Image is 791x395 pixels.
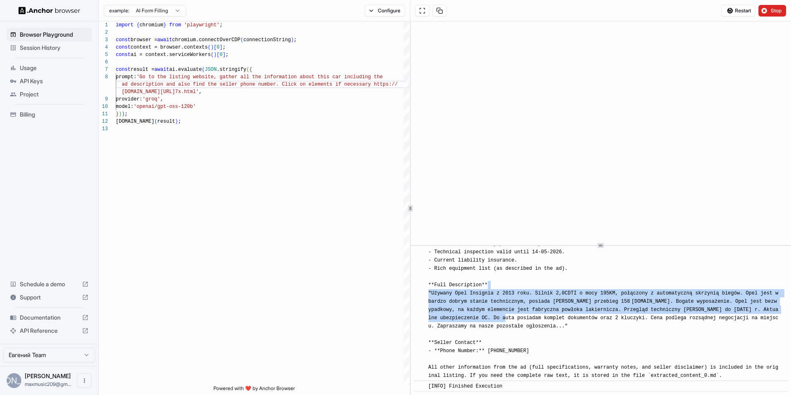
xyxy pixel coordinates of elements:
span: 'groq' [143,96,160,102]
span: ( [211,52,213,58]
div: 7 [99,66,108,73]
span: 0 [217,44,220,50]
span: ] [222,52,225,58]
span: 7x.html' [175,89,199,95]
div: 6 [99,58,108,66]
span: { [249,67,252,72]
span: Documentation [20,313,79,322]
span: er. Click on elements if necessary https:// [270,82,398,87]
span: ; [178,119,181,124]
span: Support [20,293,79,302]
button: Stop [758,5,786,16]
span: Powered with ❤️ by Anchor Browser [213,385,295,395]
div: 10 [99,103,108,110]
div: 5 [99,51,108,58]
span: await [154,67,169,72]
span: import [116,22,133,28]
span: provider: [116,96,143,102]
span: const [116,37,131,43]
span: [INFO] Finished Execution [428,383,503,389]
button: Restart [721,5,755,16]
span: ) [122,111,124,117]
span: ; [222,44,225,50]
span: await [157,37,172,43]
span: 0 [220,52,222,58]
span: ai.evaluate [169,67,202,72]
div: 8 [99,73,108,81]
span: ) [214,52,217,58]
span: ) [291,37,294,43]
span: example: [109,7,129,14]
button: Open in full screen [415,5,429,16]
span: ) [175,119,178,124]
span: [ [217,52,220,58]
div: 13 [99,125,108,133]
span: , [199,89,202,95]
span: chromium [140,22,164,28]
span: Project [20,90,89,98]
div: 9 [99,96,108,103]
span: ( [202,67,205,72]
span: connectionString [243,37,291,43]
span: ] [220,44,222,50]
span: ( [208,44,211,50]
span: Usage [20,64,89,72]
span: ; [125,111,128,117]
span: Restart [735,7,751,14]
img: Anchor Logo [19,7,80,14]
span: prompt: [116,74,136,80]
div: Schedule a demo [7,278,92,291]
div: 11 [99,110,108,118]
span: result = [131,67,154,72]
span: model: [116,104,133,110]
span: maxmusic209@gmail.com [25,381,71,387]
span: 'playwright' [184,22,220,28]
span: } [163,22,166,28]
button: Copy session ID [433,5,447,16]
span: ​ [418,382,422,390]
span: 'Go to the listing website, gather all the informa [136,74,285,80]
span: ) [119,111,122,117]
span: ; [220,22,222,28]
span: API Keys [20,77,89,85]
div: Billing [7,108,92,121]
span: Stop [771,7,782,14]
span: Session History [20,44,89,52]
span: { [136,22,139,28]
span: 'openai/gpt-oss-120b' [133,104,196,110]
span: Евгений [25,372,71,379]
div: Project [7,88,92,101]
span: result [157,119,175,124]
div: API Keys [7,75,92,88]
div: 2 [99,29,108,36]
div: 1 [99,21,108,29]
div: API Reference [7,324,92,337]
span: Browser Playground [20,30,89,39]
button: Open menu [77,373,92,388]
span: chromium.connectOverCDP [172,37,241,43]
span: [ [214,44,217,50]
div: Browser Playground [7,28,92,41]
span: .stringify [217,67,246,72]
div: 3 [99,36,108,44]
span: ; [294,37,297,43]
div: 12 [99,118,108,125]
span: } [116,111,119,117]
div: 4 [99,44,108,51]
span: API Reference [20,327,79,335]
span: ( [246,67,249,72]
span: ai = context.serviceWorkers [131,52,211,58]
span: browser = [131,37,157,43]
span: ) [211,44,213,50]
span: JSON [205,67,217,72]
span: [DOMAIN_NAME] [116,119,154,124]
span: Schedule a demo [20,280,79,288]
div: [PERSON_NAME] [7,373,21,388]
div: Support [7,291,92,304]
span: ; [225,52,228,58]
div: Usage [7,61,92,75]
span: tion about this car including the [285,74,383,80]
span: const [116,52,131,58]
span: from [169,22,181,28]
span: ( [240,37,243,43]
